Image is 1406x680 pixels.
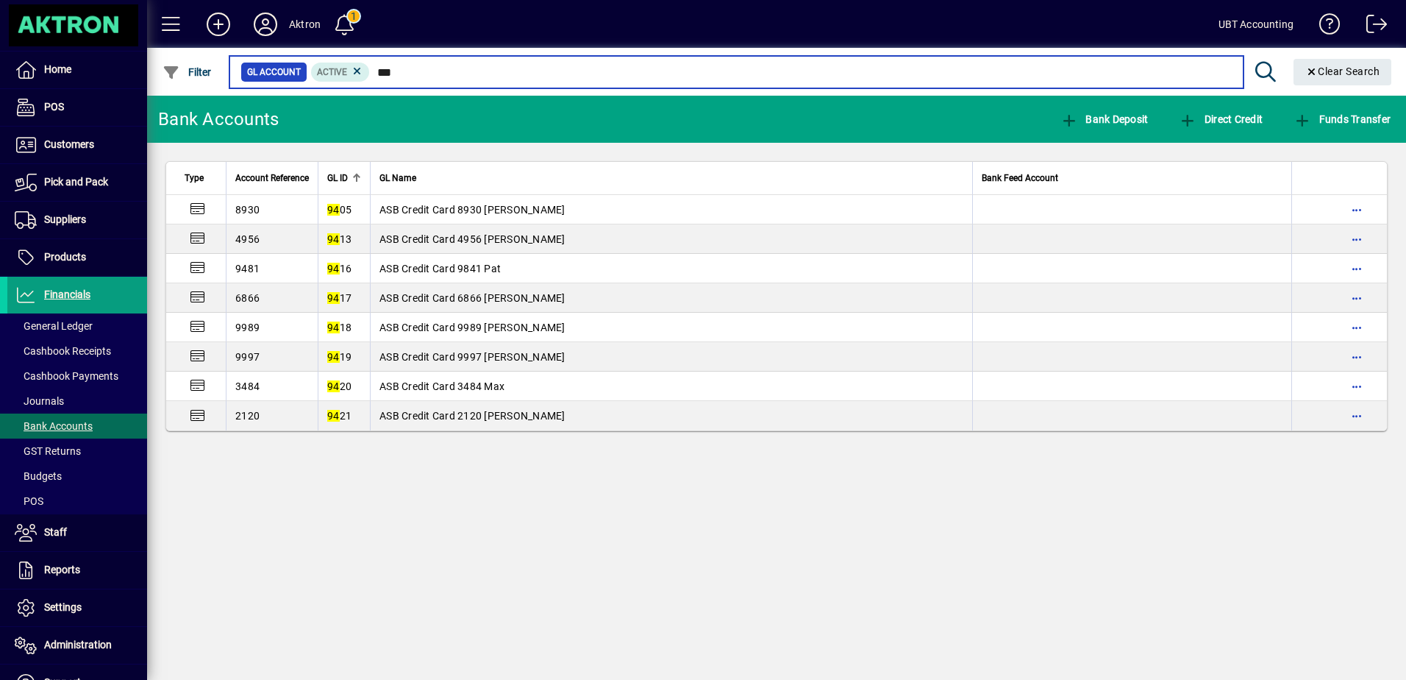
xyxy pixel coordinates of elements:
[1293,59,1392,85] button: Clear
[7,514,147,551] a: Staff
[226,195,318,224] td: 8930
[44,213,86,225] span: Suppliers
[185,170,217,186] div: Type
[7,364,147,389] a: Cashbook Payments
[163,66,212,78] span: Filter
[247,65,301,79] span: GL Account
[1345,286,1368,310] button: More options
[327,292,351,304] span: 17
[327,170,361,186] div: GL ID
[7,202,147,238] a: Suppliers
[195,11,242,38] button: Add
[327,410,340,422] em: 94
[379,170,963,186] div: GL Name
[226,224,318,254] td: 4956
[379,380,504,392] span: ASB Credit Card 3484 Max
[44,101,64,113] span: POS
[1057,106,1152,132] button: Bank Deposit
[327,292,340,304] em: 94
[226,313,318,342] td: 9989
[7,489,147,514] a: POS
[7,464,147,489] a: Budgets
[327,263,351,275] span: 16
[327,204,340,216] em: 94
[1293,113,1391,125] span: Funds Transfer
[44,288,90,300] span: Financials
[1179,113,1263,125] span: Direct Credit
[7,439,147,464] a: GST Returns
[226,283,318,313] td: 6866
[7,164,147,201] a: Pick and Pack
[7,314,147,339] a: General Ledger
[379,170,416,186] span: GL Name
[15,345,111,357] span: Cashbook Receipts
[15,320,93,332] span: General Ledger
[1308,3,1341,51] a: Knowledge Base
[1305,65,1380,77] span: Clear Search
[7,89,147,126] a: POS
[327,170,348,186] span: GL ID
[15,420,93,432] span: Bank Accounts
[379,410,565,422] span: ASB Credit Card 2120 [PERSON_NAME]
[185,170,204,186] span: Type
[44,176,108,188] span: Pick and Pack
[44,526,67,538] span: Staff
[327,322,351,333] span: 18
[1218,13,1293,36] div: UBT Accounting
[7,627,147,664] a: Administration
[7,589,147,626] a: Settings
[311,63,370,82] mat-chip: Activation Status: Active
[1060,113,1149,125] span: Bank Deposit
[327,263,340,275] em: 94
[44,564,80,575] span: Reports
[44,601,82,613] span: Settings
[1345,316,1368,339] button: More options
[327,380,351,392] span: 20
[15,395,64,407] span: Journals
[379,351,565,363] span: ASB Credit Card 9997 [PERSON_NAME]
[226,342,318,372] td: 9997
[1345,227,1368,251] button: More options
[379,204,565,216] span: ASB Credit Card 8930 [PERSON_NAME]
[7,389,147,414] a: Journals
[44,138,94,150] span: Customers
[327,322,340,333] em: 94
[15,470,62,482] span: Budgets
[15,370,118,382] span: Cashbook Payments
[15,445,81,457] span: GST Returns
[7,239,147,276] a: Products
[327,351,340,363] em: 94
[1355,3,1388,51] a: Logout
[7,414,147,439] a: Bank Accounts
[1345,257,1368,280] button: More options
[379,233,565,245] span: ASB Credit Card 4956 [PERSON_NAME]
[242,11,289,38] button: Profile
[7,127,147,163] a: Customers
[327,233,340,245] em: 94
[1345,198,1368,222] button: More options
[7,552,147,589] a: Reports
[1345,375,1368,398] button: More options
[1175,106,1266,132] button: Direct Credit
[379,322,565,333] span: ASB Credit Card 9989 [PERSON_NAME]
[327,204,351,216] span: 05
[44,63,71,75] span: Home
[982,170,1282,186] div: Bank Feed Account
[327,380,340,392] em: 94
[226,372,318,401] td: 3484
[379,263,501,275] span: ASB Credit Card 9841 Pat
[15,495,43,507] span: POS
[159,59,215,85] button: Filter
[44,639,112,651] span: Administration
[317,67,347,77] span: Active
[7,339,147,364] a: Cashbook Receipts
[1290,106,1394,132] button: Funds Transfer
[289,13,321,36] div: Aktron
[226,401,318,431] td: 2120
[44,251,86,263] span: Products
[327,410,351,422] span: 21
[379,292,565,304] span: ASB Credit Card 6866 [PERSON_NAME]
[1345,404,1368,428] button: More options
[226,254,318,283] td: 9481
[327,233,351,245] span: 13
